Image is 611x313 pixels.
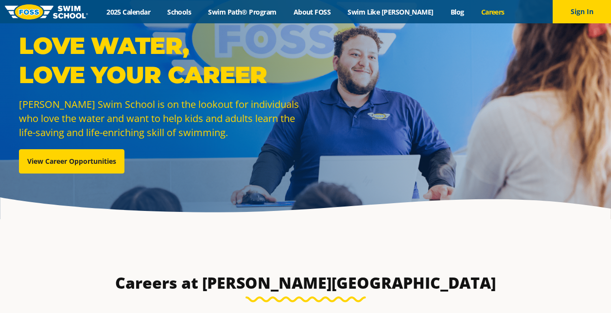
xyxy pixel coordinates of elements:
a: 2025 Calendar [98,7,159,17]
img: FOSS Swim School Logo [5,4,88,19]
a: Swim Like [PERSON_NAME] [339,7,442,17]
a: View Career Opportunities [19,149,124,174]
a: Schools [159,7,200,17]
span: [PERSON_NAME] Swim School is on the lookout for individuals who love the water and want to help k... [19,98,299,139]
a: About FOSS [285,7,339,17]
a: Swim Path® Program [200,7,285,17]
a: Careers [472,7,513,17]
p: Love Water, Love Your Career [19,31,301,89]
h3: Careers at [PERSON_NAME][GEOGRAPHIC_DATA] [76,273,535,293]
a: Blog [442,7,472,17]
